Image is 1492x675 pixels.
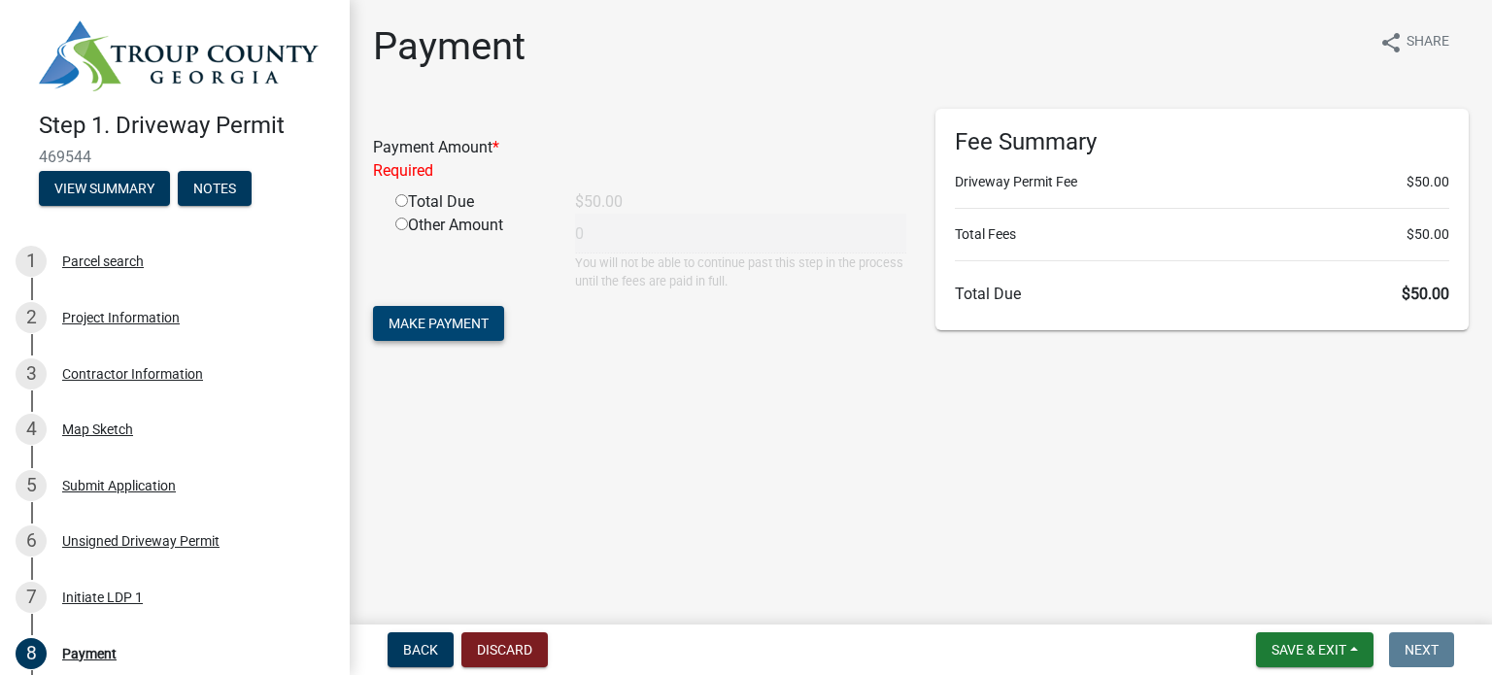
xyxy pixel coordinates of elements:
button: Next [1389,632,1454,667]
span: 469544 [39,148,311,166]
button: Save & Exit [1256,632,1373,667]
span: Share [1407,31,1449,54]
div: Unsigned Driveway Permit [62,534,220,548]
div: 8 [16,638,47,669]
span: $50.00 [1407,224,1449,245]
button: Make Payment [373,306,504,341]
span: $50.00 [1402,285,1449,303]
button: Back [388,632,454,667]
wm-modal-confirm: Summary [39,182,170,197]
li: Total Fees [955,224,1449,245]
h6: Fee Summary [955,128,1449,156]
div: Required [373,159,906,183]
div: Initiate LDP 1 [62,591,143,604]
div: 6 [16,525,47,557]
span: Back [403,642,438,658]
button: shareShare [1364,23,1465,61]
span: Next [1405,642,1439,658]
span: Make Payment [389,316,489,331]
div: Payment Amount [358,136,921,183]
img: Troup County, Georgia [39,20,319,91]
button: Discard [461,632,548,667]
div: Payment [62,647,117,660]
h6: Total Due [955,285,1449,303]
div: 7 [16,582,47,613]
div: Submit Application [62,479,176,492]
div: Other Amount [381,214,560,290]
div: 5 [16,470,47,501]
wm-modal-confirm: Notes [178,182,252,197]
div: 3 [16,358,47,389]
li: Driveway Permit Fee [955,172,1449,192]
div: Contractor Information [62,367,203,381]
h4: Step 1. Driveway Permit [39,112,334,140]
span: $50.00 [1407,172,1449,192]
h1: Payment [373,23,526,70]
div: 4 [16,414,47,445]
div: 2 [16,302,47,333]
div: Total Due [381,190,560,214]
span: Save & Exit [1272,642,1346,658]
button: View Summary [39,171,170,206]
div: Project Information [62,311,180,324]
div: Map Sketch [62,422,133,436]
button: Notes [178,171,252,206]
div: Parcel search [62,254,144,268]
i: share [1379,31,1403,54]
div: 1 [16,246,47,277]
